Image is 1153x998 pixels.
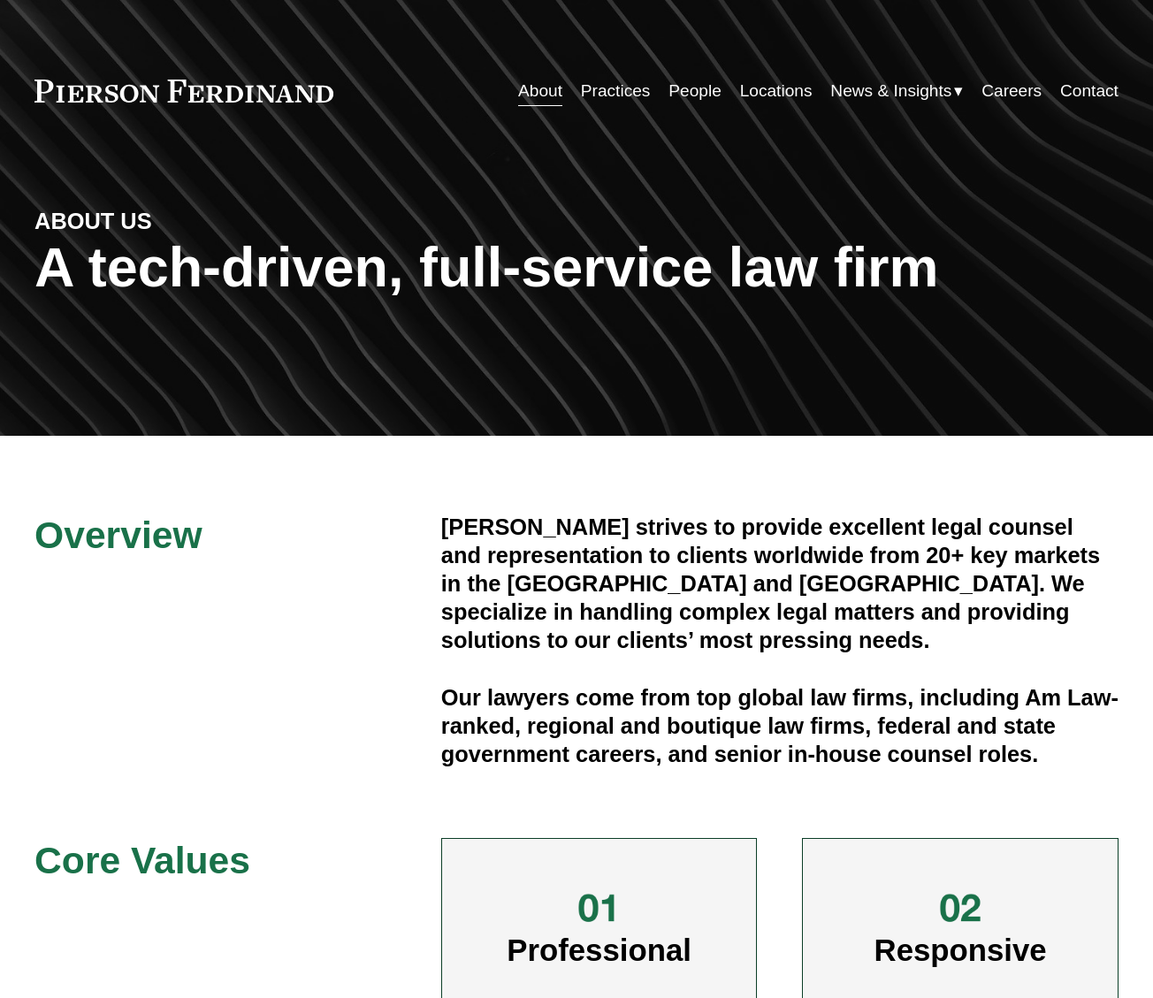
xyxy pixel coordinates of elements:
[830,76,951,106] span: News & Insights
[740,74,813,108] a: Locations
[441,683,1119,769] h4: Our lawyers come from top global law firms, including Am Law-ranked, regional and boutique law fi...
[34,839,250,881] span: Core Values
[668,74,722,108] a: People
[34,209,152,233] strong: ABOUT US
[441,513,1119,655] h4: [PERSON_NAME] strives to provide excellent legal counsel and representation to clients worldwide ...
[874,933,1047,967] span: Responsive
[981,74,1042,108] a: Careers
[34,235,1119,299] h1: A tech-driven, full-service law firm
[507,933,691,967] span: Professional
[518,74,562,108] a: About
[581,74,651,108] a: Practices
[830,74,963,108] a: folder dropdown
[34,514,202,556] span: Overview
[1060,74,1119,108] a: Contact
